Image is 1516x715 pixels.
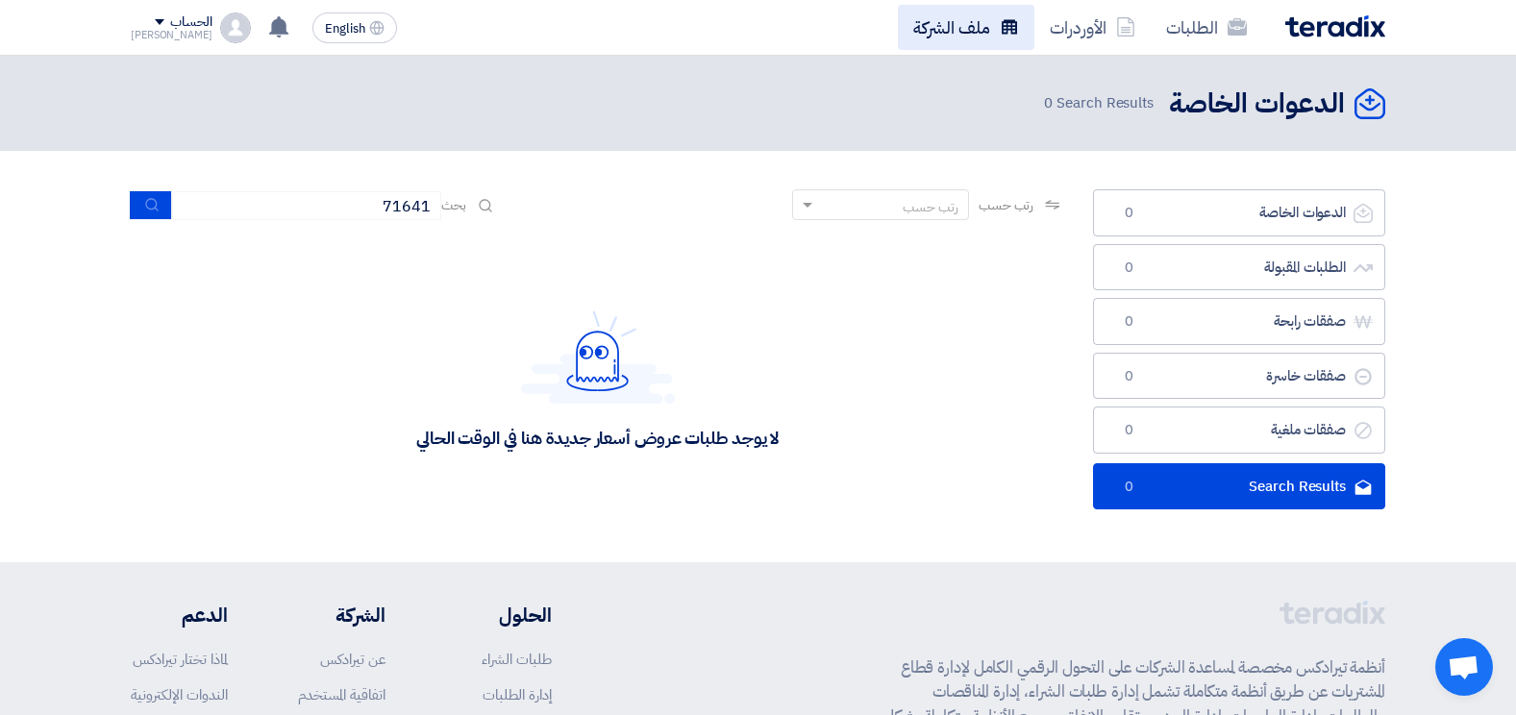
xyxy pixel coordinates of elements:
[898,5,1034,50] a: ملف الشركة
[1117,421,1140,440] span: 0
[1093,189,1385,236] a: الدعوات الخاصة0
[131,684,228,705] a: الندوات الإلكترونية
[1117,367,1140,386] span: 0
[903,197,958,217] div: رتب حسب
[443,601,552,629] li: الحلول
[482,649,552,670] a: طلبات الشراء
[1034,5,1151,50] a: الأوردرات
[1093,353,1385,400] a: صفقات خاسرة0
[979,195,1033,215] span: رتب حسب
[325,22,365,36] span: English
[1285,15,1385,37] img: Teradix logo
[131,601,228,629] li: الدعم
[172,191,441,220] input: ابحث بعنوان أو رقم الطلب
[133,649,228,670] a: لماذا تختار تيرادكس
[298,684,385,705] a: اتفاقية المستخدم
[131,30,212,40] div: [PERSON_NAME]
[1117,259,1140,278] span: 0
[521,310,675,404] img: Hello
[1093,407,1385,454] a: صفقات ملغية0
[312,12,397,43] button: English
[483,684,552,705] a: إدارة الطلبات
[416,427,779,449] div: لا يوجد طلبات عروض أسعار جديدة هنا في الوقت الحالي
[1117,204,1140,223] span: 0
[441,195,466,215] span: بحث
[1435,638,1493,696] div: Open chat
[1117,478,1140,497] span: 0
[1151,5,1262,50] a: الطلبات
[1093,463,1385,510] a: Search Results0
[320,649,385,670] a: عن تيرادكس
[1117,312,1140,332] span: 0
[1169,86,1345,123] h2: الدعوات الخاصة
[286,601,385,629] li: الشركة
[1044,92,1053,113] span: 0
[220,12,251,43] img: profile_test.png
[1093,298,1385,345] a: صفقات رابحة0
[170,14,211,31] div: الحساب
[1093,244,1385,291] a: الطلبات المقبولة0
[1044,92,1154,114] span: Search Results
